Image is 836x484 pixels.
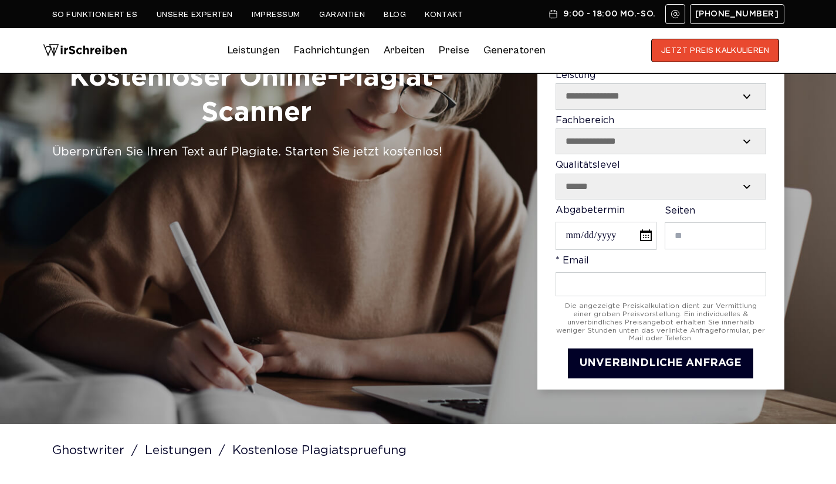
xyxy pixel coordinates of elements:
button: UNVERBINDLICHE ANFRAGE [568,348,753,378]
label: Qualitätslevel [556,160,766,199]
a: Kontakt [425,10,463,19]
label: Fachbereich [556,116,766,155]
select: Fachbereich [556,129,766,154]
button: JETZT PREIS KALKULIEREN [651,39,780,62]
a: Arbeiten [384,41,425,60]
span: 9:00 - 18:00 Mo.-So. [563,9,655,19]
img: Email [671,9,680,19]
label: Abgabetermin [556,205,656,250]
span: Seiten [665,207,695,215]
select: Leistung [556,84,766,109]
a: Fachrichtungen [294,41,370,60]
img: logo wirschreiben [43,39,127,62]
form: Contact form [556,48,766,378]
a: [PHONE_NUMBER] [690,4,784,24]
a: Generatoren [483,41,546,60]
a: Preise [439,44,469,56]
label: Leistung [556,70,766,110]
a: Unsere Experten [157,10,233,19]
label: * Email [556,256,766,296]
div: Überprüfen Sie Ihren Text auf Plagiate. Starten Sie jetzt kostenlos! [52,143,461,161]
a: So funktioniert es [52,10,138,19]
input: * Email [556,272,766,296]
a: Impressum [252,10,300,19]
a: Garantien [319,10,365,19]
span: UNVERBINDLICHE ANFRAGE [580,358,742,368]
input: Abgabetermin [556,222,656,249]
h1: Plagiatsprüfung: Ein kostenloser Online-Plagiat-Scanner [52,25,461,130]
a: Blog [384,10,406,19]
span: Kostenlose Plagiatspruefung [232,445,411,456]
div: Die angezeigte Preiskalkulation dient zur Vermittlung einer groben Preisvorstellung. Ein individu... [556,302,766,343]
img: Schedule [548,9,559,19]
span: [PHONE_NUMBER] [695,9,779,19]
select: Qualitätslevel [556,174,766,199]
a: Leistungen [228,41,280,60]
a: Leistungen [145,445,229,456]
a: Ghostwriter [52,445,142,456]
